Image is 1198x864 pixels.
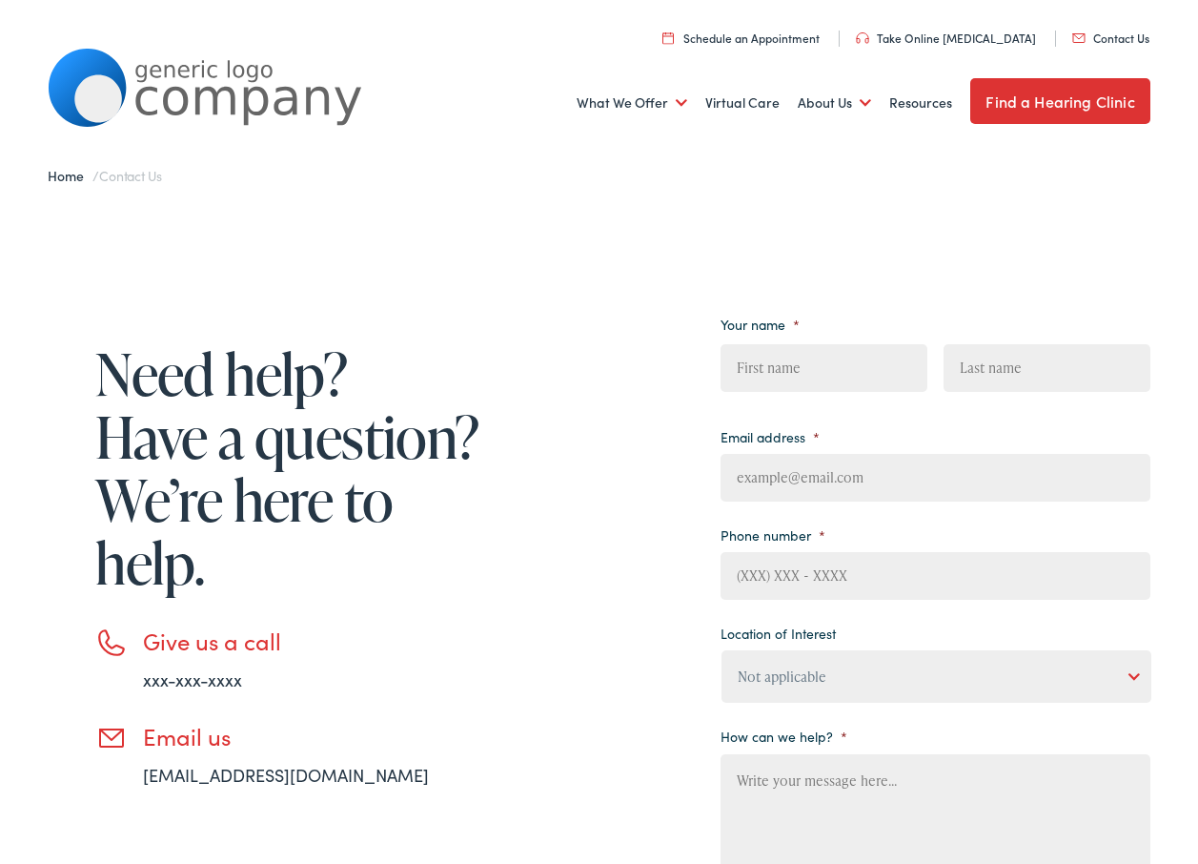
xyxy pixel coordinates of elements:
h1: Need help? Have a question? We’re here to help. [95,342,486,594]
span: / [48,166,162,185]
img: utility icon [856,32,869,44]
a: [EMAIL_ADDRESS][DOMAIN_NAME] [143,763,429,787]
img: utility icon [1072,33,1086,43]
label: Location of Interest [721,625,836,642]
a: Virtual Care [705,68,780,138]
a: Home [48,166,92,185]
a: Resources [889,68,952,138]
a: What We Offer [577,68,687,138]
label: How can we help? [721,728,847,745]
input: example@email.com [721,454,1150,502]
h3: Give us a call [143,627,486,655]
label: Phone number [721,526,825,544]
h3: Email us [143,723,486,751]
img: utility icon [662,31,674,44]
label: Your name [721,316,800,333]
a: About Us [798,68,871,138]
label: Email address [721,428,820,445]
a: Find a Hearing Clinic [970,78,1149,124]
a: Contact Us [1072,30,1149,46]
span: Contact Us [99,166,162,185]
a: Schedule an Appointment [662,30,820,46]
input: First name [721,344,927,392]
input: (XXX) XXX - XXXX [721,552,1150,600]
a: xxx-xxx-xxxx [143,668,242,691]
a: Take Online [MEDICAL_DATA] [856,30,1036,46]
input: Last name [944,344,1150,392]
